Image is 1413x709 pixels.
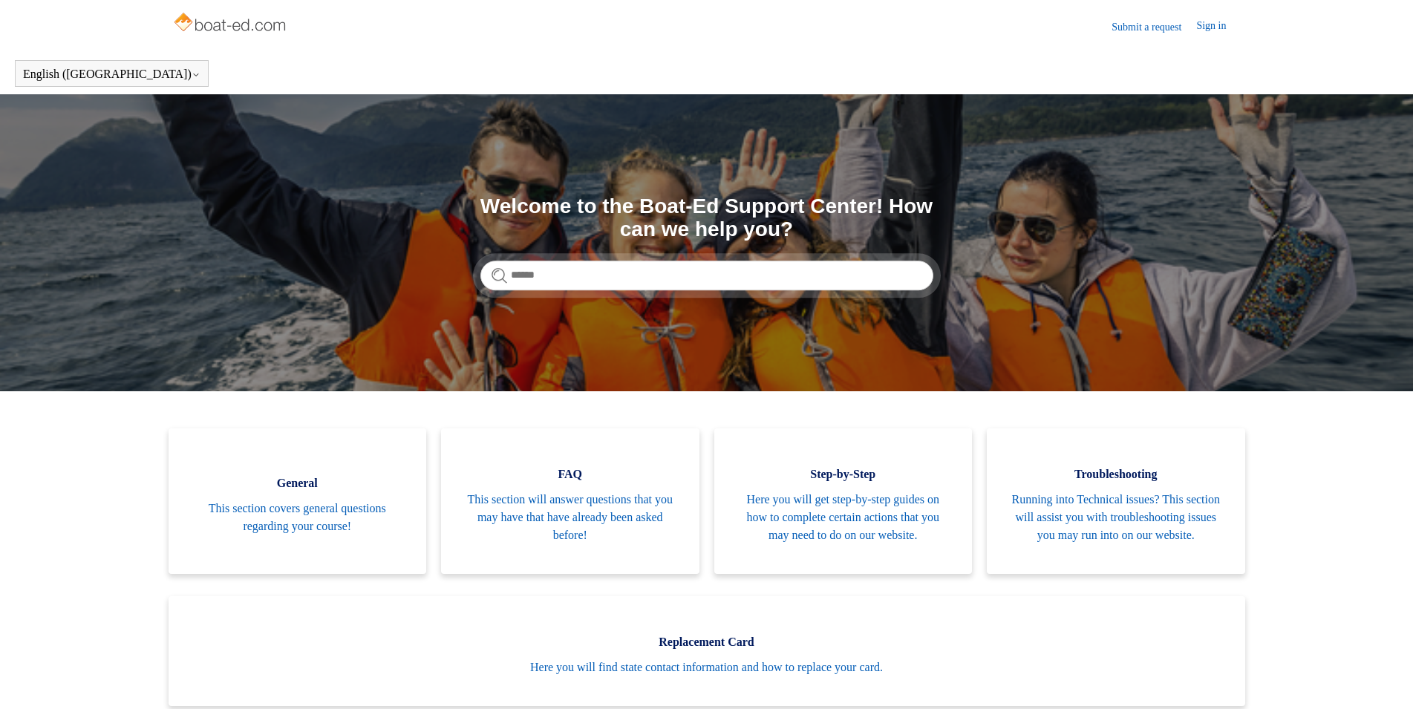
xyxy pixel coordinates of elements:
span: Replacement Card [191,633,1223,651]
input: Search [480,261,933,290]
span: FAQ [463,465,677,483]
span: Troubleshooting [1009,465,1223,483]
span: Step-by-Step [737,465,950,483]
a: Sign in [1196,18,1241,36]
a: FAQ This section will answer questions that you may have that have already been asked before! [441,428,699,574]
a: General This section covers general questions regarding your course! [169,428,427,574]
img: Boat-Ed Help Center home page [172,9,290,39]
a: Step-by-Step Here you will get step-by-step guides on how to complete certain actions that you ma... [714,428,973,574]
span: This section will answer questions that you may have that have already been asked before! [463,491,677,544]
span: Running into Technical issues? This section will assist you with troubleshooting issues you may r... [1009,491,1223,544]
span: Here you will find state contact information and how to replace your card. [191,659,1223,676]
a: Troubleshooting Running into Technical issues? This section will assist you with troubleshooting ... [987,428,1245,574]
h1: Welcome to the Boat-Ed Support Center! How can we help you? [480,195,933,241]
span: This section covers general questions regarding your course! [191,500,405,535]
a: Replacement Card Here you will find state contact information and how to replace your card. [169,596,1245,706]
span: General [191,474,405,492]
span: Here you will get step-by-step guides on how to complete certain actions that you may need to do ... [737,491,950,544]
a: Submit a request [1112,19,1196,35]
button: English ([GEOGRAPHIC_DATA]) [23,68,200,81]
